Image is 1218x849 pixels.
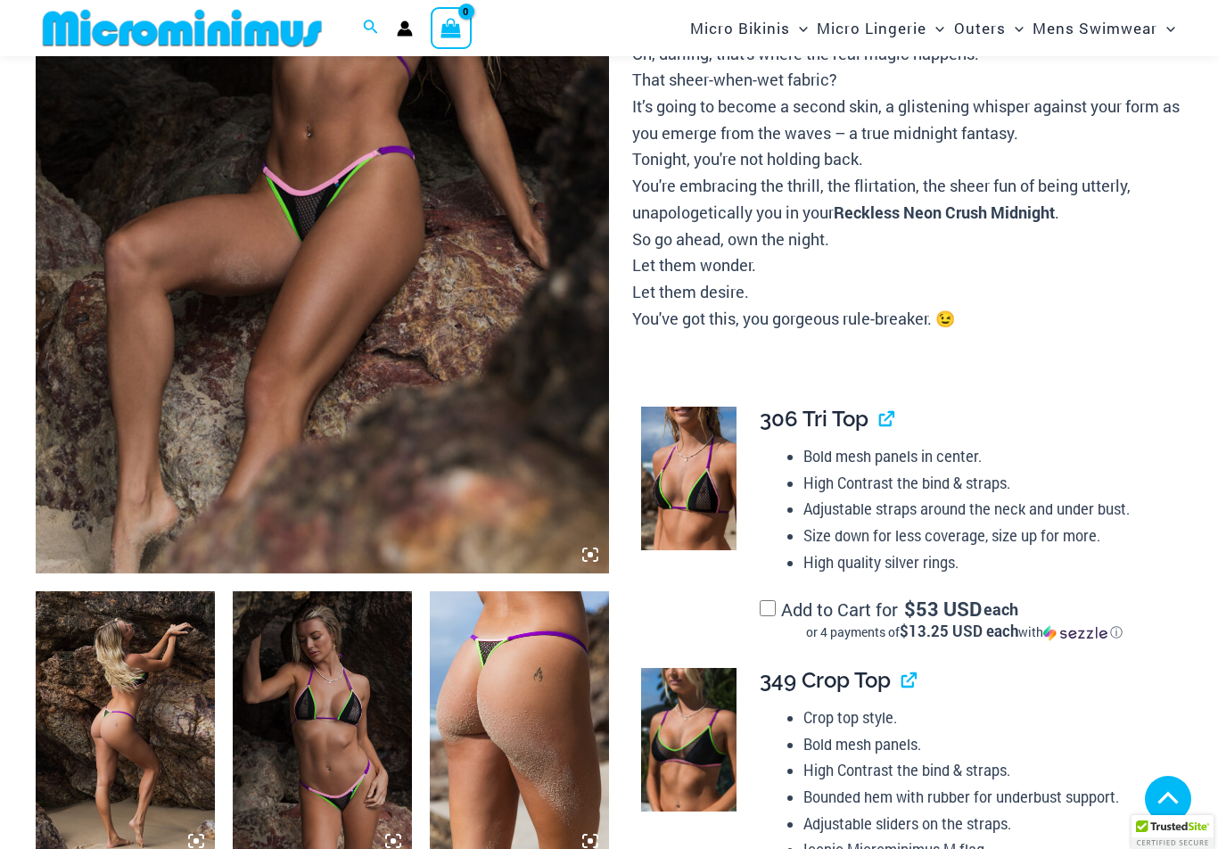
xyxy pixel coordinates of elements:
span: 306 Tri Top [760,406,868,432]
span: Menu Toggle [790,5,808,51]
a: Search icon link [363,17,379,40]
li: Adjustable sliders on the straps. [803,811,1168,837]
li: Adjustable straps around the neck and under bust. [803,496,1168,523]
div: TrustedSite Certified [1132,815,1214,849]
a: Micro LingerieMenu ToggleMenu Toggle [812,5,949,51]
img: Sezzle [1043,625,1107,641]
a: Micro BikinisMenu ToggleMenu Toggle [686,5,812,51]
span: Micro Bikinis [690,5,790,51]
b: Reckless Neon Crush Midnight [834,202,1055,223]
span: $ [904,596,916,622]
span: 349 Crop Top [760,667,891,693]
span: Micro Lingerie [817,5,926,51]
nav: Site Navigation [683,3,1182,54]
span: Outers [954,5,1006,51]
li: High Contrast the bind & straps. [803,470,1168,497]
a: Mens SwimwearMenu ToggleMenu Toggle [1028,5,1180,51]
a: Account icon link [397,21,413,37]
input: Add to Cart for$53 USD eachor 4 payments of$13.25 USD eachwithSezzle Click to learn more about Se... [760,600,776,616]
span: 53 USD [904,600,982,618]
span: each [983,600,1018,618]
span: $13.25 USD each [900,621,1018,641]
a: OutersMenu ToggleMenu Toggle [950,5,1028,51]
li: Size down for less coverage, size up for more. [803,523,1168,549]
a: View Shopping Cart, empty [431,7,472,48]
div: or 4 payments of with [760,623,1168,641]
li: Bounded hem with rubber for underbust support. [803,784,1168,811]
span: Menu Toggle [1006,5,1024,51]
div: or 4 payments of$13.25 USD eachwithSezzle Click to learn more about Sezzle [760,623,1168,641]
li: High quality silver rings. [803,549,1168,576]
li: Bold mesh panels. [803,731,1168,758]
span: Menu Toggle [1157,5,1175,51]
li: High Contrast the bind & straps. [803,757,1168,784]
img: Reckless Neon Crush Black Neon 349 Crop Top [641,668,737,812]
span: Mens Swimwear [1033,5,1157,51]
label: Add to Cart for [760,598,1168,642]
li: Bold mesh panels in center. [803,443,1168,470]
li: Crop top style. [803,705,1168,731]
img: MM SHOP LOGO FLAT [36,8,329,48]
img: Reckless Neon Crush Black Neon 306 Tri Top [641,407,737,550]
span: Menu Toggle [926,5,944,51]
